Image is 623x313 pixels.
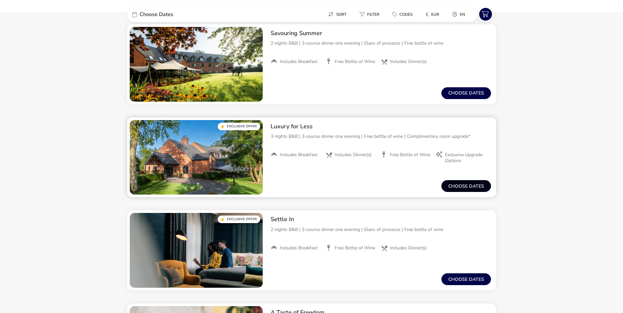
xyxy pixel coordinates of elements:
[445,152,486,164] span: Exclusive Upgrade Options
[271,123,491,130] h2: Luxury for Less
[130,213,263,288] swiper-slide: 1 / 1
[447,10,473,19] naf-pibe-menu-bar-item: en
[420,10,447,19] naf-pibe-menu-bar-item: €EUR
[265,210,496,256] div: Settle In2 nights B&B | 3-course dinner one evening | Glass of prosecco | Free bottle of wineIncl...
[431,12,439,17] span: EUR
[441,87,491,99] button: Choose dates
[218,216,260,223] div: Exclusive Offer
[390,152,430,158] span: Free Bottle of Wine
[367,12,379,17] span: Filter
[130,120,263,195] swiper-slide: 1 / 1
[387,10,418,19] button: Codes
[130,27,263,102] swiper-slide: 1 / 1
[218,123,260,130] div: Exclusive Offer
[265,24,496,70] div: Savouring Summer2 nights B&B | 3-course dinner one evening | Glass of prosecco | Free bottle of w...
[280,245,318,251] span: Includes Breakfast
[399,12,412,17] span: Codes
[387,10,420,19] naf-pibe-menu-bar-item: Codes
[323,10,354,19] naf-pibe-menu-bar-item: Sort
[354,10,387,19] naf-pibe-menu-bar-item: Filter
[335,152,371,158] span: Includes Dinner(s)
[280,59,318,65] span: Includes Breakfast
[323,10,352,19] button: Sort
[447,10,470,19] button: en
[426,11,429,18] i: €
[271,226,491,233] p: 2 nights B&B | 3-course dinner one evening | Glass of prosecco | Free bottle of wine
[354,10,385,19] button: Filter
[336,12,346,17] span: Sort
[271,133,491,140] p: 3 nights B&B | 3-course dinner one evening | Free bottle of wine | Complimentary room upgrade*
[271,40,491,47] p: 2 nights B&B | 3-course dinner one evening | Glass of prosecco | Free bottle of wine
[127,7,226,22] div: Choose Dates
[420,10,444,19] button: €EUR
[335,59,375,65] span: Free Bottle of Wine
[140,12,173,17] span: Choose Dates
[271,30,491,37] h2: Savouring Summer
[390,245,427,251] span: Includes Dinner(s)
[335,245,375,251] span: Free Bottle of Wine
[265,117,496,169] div: Luxury for Less3 nights B&B | 3-course dinner one evening | Free bottle of wine | Complimentary r...
[271,216,491,223] h2: Settle In
[441,273,491,285] button: Choose dates
[441,180,491,192] button: Choose dates
[280,152,318,158] span: Includes Breakfast
[460,12,465,17] span: en
[390,59,427,65] span: Includes Dinner(s)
